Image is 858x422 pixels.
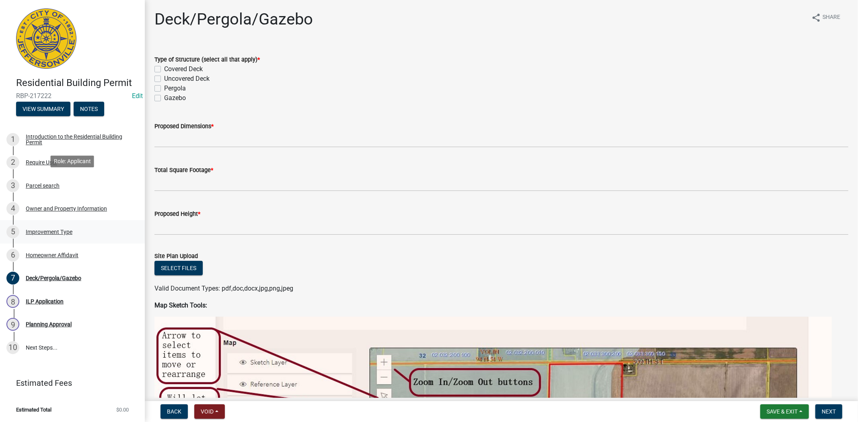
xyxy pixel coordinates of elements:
i: share [811,13,821,23]
div: 5 [6,225,19,238]
wm-modal-confirm: Notes [74,106,104,113]
span: $0.00 [116,407,129,412]
div: Homeowner Affidavit [26,252,78,258]
wm-modal-confirm: Summary [16,106,70,113]
label: Pergola [164,84,186,93]
span: Back [167,408,181,415]
div: Deck/Pergola/Gazebo [26,275,81,281]
strong: Map Sketch Tools: [154,301,207,309]
label: Total Square Footage [154,168,213,173]
img: City of Jeffersonville, Indiana [16,8,76,69]
label: Site Plan Upload [154,254,198,259]
div: 2 [6,156,19,169]
span: Estimated Total [16,407,51,412]
span: Next [822,408,836,415]
button: Void [194,404,225,419]
span: Valid Document Types: pdf,doc,docx,jpg,png,jpeg [154,285,293,292]
span: Share [823,13,840,23]
button: Next [815,404,842,419]
button: Save & Exit [760,404,809,419]
div: Introduction to the Residential Building Permit [26,134,132,145]
span: Void [201,408,214,415]
label: Gazebo [164,93,186,103]
button: Notes [74,102,104,116]
div: Improvement Type [26,229,72,235]
a: Edit [132,92,143,100]
div: Require User [26,160,57,165]
h4: Residential Building Permit [16,77,138,89]
button: Back [160,404,188,419]
a: Estimated Fees [6,375,132,391]
h1: Deck/Pergola/Gazebo [154,10,313,29]
span: Save & Exit [767,408,798,415]
div: ILP Application [26,299,64,304]
div: 3 [6,179,19,192]
label: Proposed Dimensions [154,124,214,129]
label: Uncovered Deck [164,74,210,84]
div: Planning Approval [26,322,72,327]
div: 1 [6,133,19,146]
div: Parcel search [26,183,60,188]
div: 4 [6,202,19,215]
button: shareShare [805,10,847,25]
div: 7 [6,272,19,285]
label: Proposed Height [154,211,200,217]
button: Select files [154,261,203,275]
div: Owner and Property Information [26,206,107,211]
label: Type of Structure (select all that apply) [154,57,260,63]
div: 9 [6,318,19,331]
span: RBP-217222 [16,92,129,100]
label: Covered Deck [164,64,203,74]
div: 8 [6,295,19,308]
div: 10 [6,341,19,354]
button: View Summary [16,102,70,116]
div: 6 [6,249,19,262]
div: Role: Applicant [51,156,94,167]
wm-modal-confirm: Edit Application Number [132,92,143,100]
